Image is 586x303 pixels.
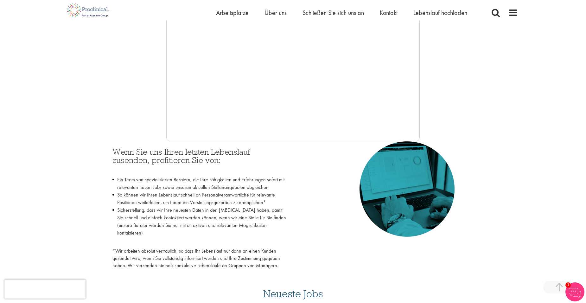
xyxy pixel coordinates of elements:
font: Wenn Sie uns Ihren letzten Lebenslauf zusenden, profitieren Sie von: [112,146,250,165]
font: Sicherstellung, dass wir Ihre neuesten Daten in den [MEDICAL_DATA] haben, damit Sie schnell und e... [117,207,286,236]
a: Über uns [264,9,287,17]
a: Lebenslauf hochladen [413,9,467,17]
span: 1 [565,282,571,288]
a: Arbeitsplätze [216,9,249,17]
p: *Wir arbeiten absolut vertraulich, so dass Ihr Lebenslauf nur dann an einen Kunden gesendet wird,... [112,248,288,269]
a: Schließen Sie sich uns an [303,9,364,17]
a: Kontakt [380,9,398,17]
li: So können wir Ihren Lebenslauf schnell an Personalverantwortliche für relevante Positionen weiter... [112,191,288,206]
iframe: reCAPTCHA [4,280,86,299]
li: Ein Team von spezialisierten Beratern, die Ihre Fähigkeiten und Erfahrungen sofort mit relevanten... [112,176,288,191]
img: Chatbot [565,282,584,301]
